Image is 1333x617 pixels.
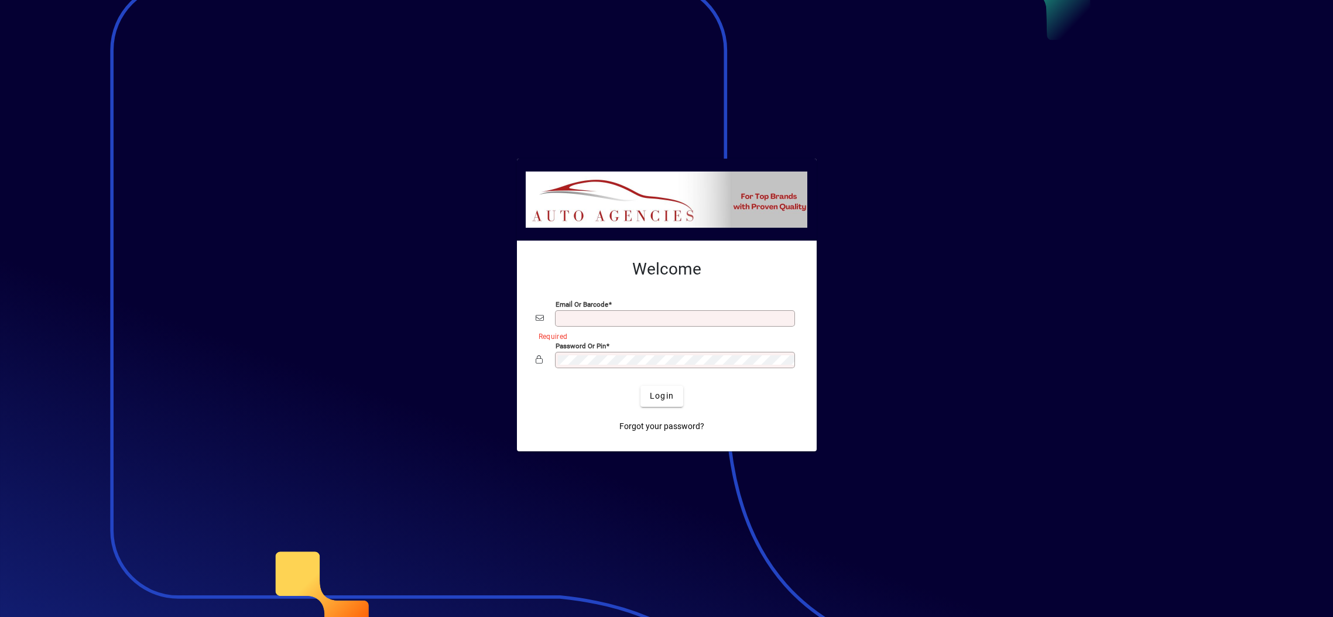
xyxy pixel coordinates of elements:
mat-label: Email or Barcode [556,300,608,308]
h2: Welcome [536,259,798,279]
span: Login [650,390,674,402]
button: Login [640,386,683,407]
mat-error: Required [539,330,789,342]
mat-label: Password or Pin [556,341,606,349]
span: Forgot your password? [619,420,704,433]
a: Forgot your password? [615,416,709,437]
